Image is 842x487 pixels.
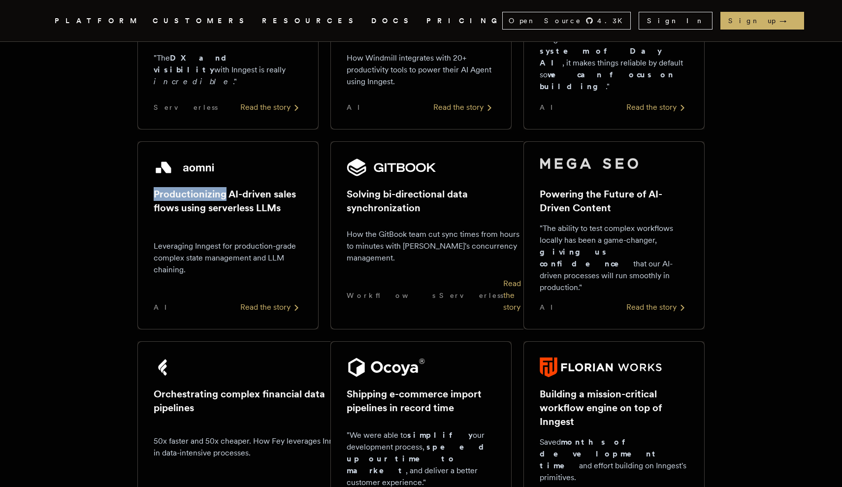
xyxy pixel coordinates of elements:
span: AI [540,302,561,312]
span: → [779,16,796,26]
span: AI [347,102,368,112]
a: CUSTOMERS [153,15,250,27]
p: "Inngest is like the , it makes things reliable by default so ." [540,33,688,93]
strong: nervous system of Day AI [540,34,662,67]
span: AI [540,102,561,112]
p: "The with Inngest is really ." [154,52,302,88]
a: DOCS [371,15,415,27]
h2: Orchestrating complex financial data pipelines [154,387,354,415]
div: Read the story [433,101,495,113]
a: Aomni logoProductionizing AI-driven sales flows using serverless LLMsLeveraging Inngest for produ... [137,141,319,329]
h2: Powering the Future of AI-Driven Content [540,187,688,215]
a: PRICING [426,15,502,27]
img: Mega SEO [540,158,638,169]
h2: Solving bi-directional data synchronization [347,187,521,215]
span: AI [154,302,175,312]
div: Read the story [503,278,521,313]
span: 4.3 K [597,16,628,26]
a: Sign up [720,12,804,30]
img: Ocoya [347,357,425,377]
span: Serverless [439,291,503,300]
a: GitBook logoSolving bi-directional data synchronizationHow the GitBook team cut sync times from h... [330,141,512,329]
h2: Productionizing AI-driven sales flows using serverless LLMs [154,187,302,215]
span: Workflows [347,291,435,300]
img: GitBook [347,158,436,177]
div: Read the story [240,301,302,313]
strong: we can focus on building [540,70,674,91]
p: "The ability to test complex workflows locally has been a game-changer, that our AI-driven proces... [540,223,688,293]
strong: DX and visibility [154,53,235,74]
p: 50x faster and 50x cheaper. How Fey leverages Inngest in data-intensive processes. [154,435,354,459]
strong: speed up our time to market [347,442,492,475]
h2: Building a mission-critical workflow engine on top of Inngest [540,387,688,428]
p: How the GitBook team cut sync times from hours to minutes with [PERSON_NAME]'s concurrency manage... [347,228,521,264]
div: Read the story [626,301,688,313]
h2: Shipping e-commerce import pipelines in record time [347,387,495,415]
span: Serverless [154,102,218,112]
em: incredible [154,77,233,86]
p: Saved and effort building on Inngest's primitives. [540,436,688,484]
img: Fey [154,357,173,377]
a: Mega SEO logoPowering the Future of AI-Driven Content"The ability to test complex workflows local... [523,141,705,329]
div: Read the story [626,101,688,113]
strong: simplify [407,430,473,440]
strong: months of development time [540,437,659,470]
strong: giving us confidence [540,247,633,268]
p: How Windmill integrates with 20+ productivity tools to power their AI Agent using Inngest. [347,52,495,88]
button: PLATFORM [55,15,141,27]
img: Aomni [154,158,216,177]
div: Read the story [240,101,302,113]
img: Florian Works [540,357,662,377]
button: RESOURCES [262,15,359,27]
span: Open Source [509,16,582,26]
p: Leveraging Inngest for production-grade complex state management and LLM chaining. [154,240,302,276]
a: Sign In [639,12,712,30]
